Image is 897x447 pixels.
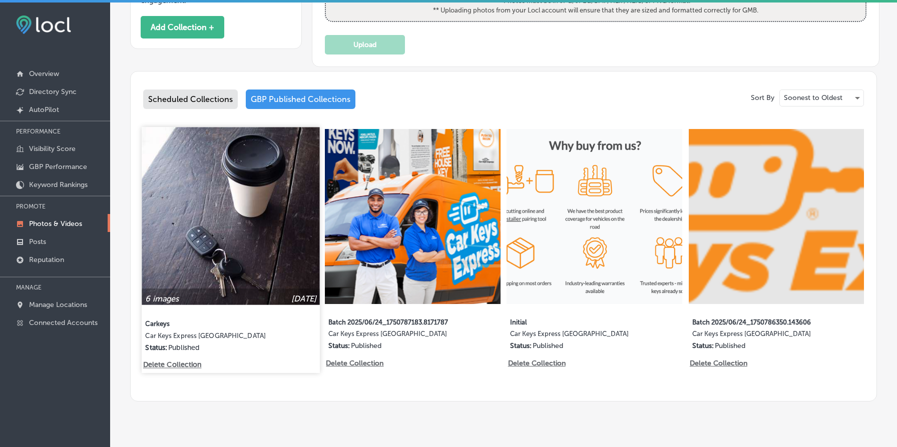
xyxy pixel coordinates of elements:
[510,330,645,341] label: Car Keys Express [GEOGRAPHIC_DATA]
[351,341,381,350] p: Published
[510,341,532,350] p: Status:
[29,87,77,96] p: Directory Sync
[29,144,76,153] p: Visibility Score
[507,129,682,304] img: Collection thumbnail
[29,180,88,189] p: Keyword Rankings
[145,343,167,351] p: Status:
[29,162,87,171] p: GBP Performance
[142,127,320,305] img: Collection thumbnail
[29,219,82,228] p: Photos & Videos
[145,313,282,331] label: Carkeys
[533,341,563,350] p: Published
[326,359,382,367] p: Delete Collection
[16,15,71,34] img: fda3e92497d09a02dc62c9cd864e3231.png
[291,293,316,303] p: [DATE]
[690,359,746,367] p: Delete Collection
[141,16,224,38] button: Add Collection +
[168,343,199,351] p: Published
[145,331,282,343] label: Car Keys Express [GEOGRAPHIC_DATA]
[692,330,827,341] label: Car Keys Express [GEOGRAPHIC_DATA]
[29,237,46,246] p: Posts
[328,330,463,341] label: Car Keys Express [GEOGRAPHIC_DATA]
[246,89,355,109] div: GBP Published Collections
[328,312,463,330] label: Batch 2025/06/24_1750787183.8171787
[510,312,645,330] label: Initial
[145,293,179,303] p: 6 images
[715,341,745,350] p: Published
[325,35,405,54] button: Upload
[29,105,59,114] p: AutoPilot
[508,359,565,367] p: Delete Collection
[29,255,64,264] p: Reputation
[689,129,864,304] img: Collection thumbnail
[692,312,827,330] label: Batch 2025/06/24_1750786350.143606
[29,300,87,309] p: Manage Locations
[328,341,350,350] p: Status:
[751,93,774,102] p: Sort By
[325,129,500,304] img: Collection thumbnail
[692,341,714,350] p: Status:
[143,89,238,109] div: Scheduled Collections
[29,69,59,78] p: Overview
[784,93,842,102] p: Soonest to Oldest
[143,360,200,369] p: Delete Collection
[29,318,98,327] p: Connected Accounts
[780,90,863,106] div: Soonest to Oldest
